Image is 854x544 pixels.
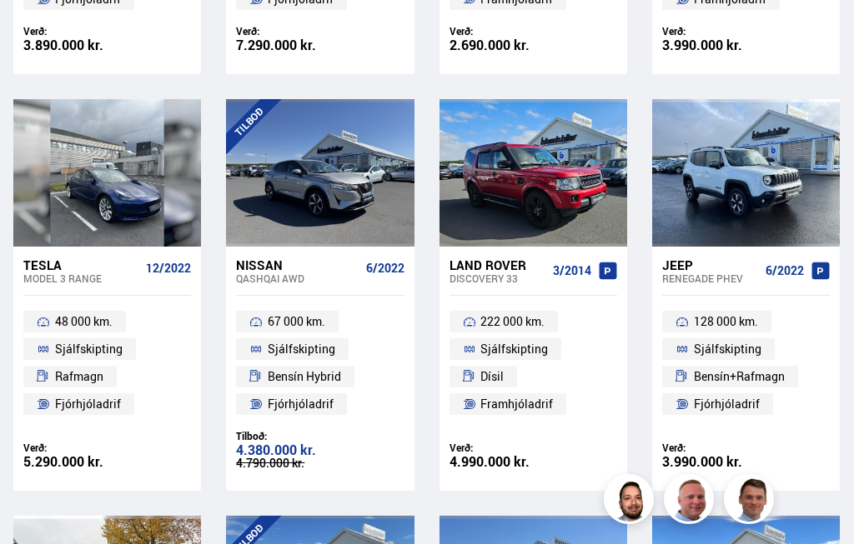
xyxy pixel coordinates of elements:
[236,257,359,272] div: Nissan
[366,262,404,275] span: 6/2022
[553,264,591,277] span: 3/2014
[55,367,103,387] span: Rafmagn
[268,367,341,387] span: Bensín Hybrid
[662,455,830,469] div: 3.990.000 kr.
[694,394,760,414] span: Fjórhjóladrif
[480,367,504,387] span: Dísil
[146,262,191,275] span: 12/2022
[13,247,201,491] a: Tesla Model 3 RANGE 12/2022 48 000 km. Sjálfskipting Rafmagn Fjórhjóladrif Verð: 5.290.000 kr.
[662,38,830,52] div: 3.990.000 kr.
[226,247,414,491] a: Nissan Qashqai AWD 6/2022 67 000 km. Sjálfskipting Bensín Hybrid Fjórhjóladrif Tilboð: 4.380.000 ...
[694,339,761,359] span: Sjálfskipting
[23,272,139,284] div: Model 3 RANGE
[766,264,804,277] span: 6/2022
[236,38,404,52] div: 7.290.000 kr.
[606,477,656,527] img: nhp88E3Fdnt1Opn2.png
[268,339,335,359] span: Sjálfskipting
[450,257,546,272] div: Land Rover
[450,442,617,454] div: Verð:
[23,442,191,454] div: Verð:
[662,272,759,284] div: Renegade PHEV
[23,38,191,52] div: 3.890.000 kr.
[236,25,404,37] div: Verð:
[694,312,758,332] span: 128 000 km.
[13,7,63,57] button: Opna LiveChat spjallviðmót
[23,455,191,469] div: 5.290.000 kr.
[450,38,617,52] div: 2.690.000 kr.
[450,25,617,37] div: Verð:
[23,25,191,37] div: Verð:
[236,457,404,469] div: 4.790.000 kr.
[480,394,553,414] span: Framhjóladrif
[55,339,123,359] span: Sjálfskipting
[236,430,404,442] div: Tilboð:
[55,312,113,332] span: 48 000 km.
[55,394,121,414] span: Fjórhjóladrif
[666,477,716,527] img: siFngHWaQ9KaOqBr.png
[726,477,776,527] img: FbJEzSuNWCJXmdc-.webp
[662,442,830,454] div: Verð:
[652,247,840,491] a: Jeep Renegade PHEV 6/2022 128 000 km. Sjálfskipting Bensín+Rafmagn Fjórhjóladrif Verð: 3.990.000 kr.
[450,455,617,469] div: 4.990.000 kr.
[236,443,404,457] div: 4.380.000 kr.
[268,312,325,332] span: 67 000 km.
[694,367,785,387] span: Bensín+Rafmagn
[450,272,546,284] div: Discovery 33
[236,272,359,284] div: Qashqai AWD
[23,257,139,272] div: Tesla
[480,339,548,359] span: Sjálfskipting
[440,247,627,491] a: Land Rover Discovery 33 3/2014 222 000 km. Sjálfskipting Dísil Framhjóladrif Verð: 4.990.000 kr.
[662,257,759,272] div: Jeep
[268,394,334,414] span: Fjórhjóladrif
[662,25,830,37] div: Verð:
[480,312,545,332] span: 222 000 km.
